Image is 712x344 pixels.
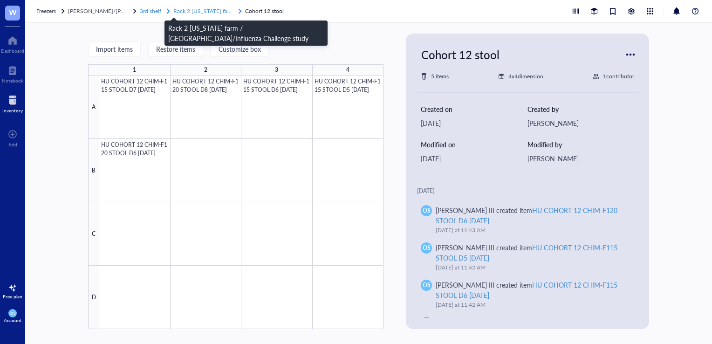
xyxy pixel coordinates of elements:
a: OS[PERSON_NAME] III created itemHU COHORT 12 CHIM-F115 STOOL D6 [DATE][DATE] at 11:42 AM [417,276,638,313]
span: Freezers [36,7,56,15]
div: 1 contributor [603,72,634,81]
div: A [88,76,99,139]
a: Cohort 12 stool [245,7,286,16]
button: Customize box [211,41,269,56]
div: [DATE] [421,153,527,164]
div: [PERSON_NAME] [527,153,634,164]
span: OS [10,311,15,315]
div: Notebook [2,78,23,83]
a: Notebook [2,63,23,83]
a: Dashboard [1,33,24,54]
span: OS [423,206,431,215]
div: Account [4,317,22,323]
span: Rack 2 [US_STATE] farm / [GEOGRAPHIC_DATA]/Influenza Challenge study [173,7,362,15]
div: [PERSON_NAME] III created item [436,317,627,337]
div: B [88,139,99,202]
div: Free plan [3,294,22,299]
span: OS [423,281,431,289]
div: C [88,202,99,266]
div: Modified by [527,139,634,150]
div: 4 x 4 dimension [508,72,543,81]
div: 3 [275,64,278,76]
div: [PERSON_NAME] III created item [436,280,627,300]
div: Inventory [2,108,23,113]
a: Inventory [2,93,23,113]
div: [PERSON_NAME] III created item [436,242,627,263]
div: [PERSON_NAME] [527,118,634,128]
div: [DATE] at 11:43 AM [436,226,627,235]
div: [DATE] [417,186,638,196]
div: 1 [133,64,136,76]
button: Restore items [148,41,203,56]
a: Freezers [36,7,66,16]
a: 3rd shelfRack 2 [US_STATE] farm / [GEOGRAPHIC_DATA]/Influenza Challenge study [140,7,243,16]
span: W [9,6,17,18]
div: 4 [346,64,349,76]
span: Customize box [219,45,261,53]
div: [DATE] at 11:42 AM [436,300,627,310]
span: [PERSON_NAME]/[PERSON_NAME] [68,7,161,15]
span: OS [423,244,431,252]
div: [DATE] at 11:42 AM [436,263,627,272]
div: Dashboard [1,48,24,54]
div: Created on [421,104,527,114]
div: 5 items [431,72,449,81]
a: [PERSON_NAME]/[PERSON_NAME] [68,7,138,16]
div: Rack 2 [US_STATE] farm / [GEOGRAPHIC_DATA]/Influenza Challenge study [168,23,324,43]
div: Created by [527,104,634,114]
a: OS[PERSON_NAME] III created itemHU COHORT 12 CHIM-F115 STOOL D5 [DATE][DATE] at 11:42 AM [417,239,638,276]
span: 3rd shelf [140,7,161,15]
a: OS[PERSON_NAME] III created itemHU COHORT 12 CHIM-F120 STOOL D6 [DATE][DATE] at 11:43 AM [417,201,638,239]
span: Restore items [156,45,195,53]
div: D [88,266,99,329]
div: Add [8,142,17,147]
div: 2 [204,64,207,76]
div: [DATE] [421,118,527,128]
div: [PERSON_NAME] III created item [436,205,627,226]
span: Import items [96,45,133,53]
div: Modified on [421,139,527,150]
button: Import items [88,41,141,56]
div: Cohort 12 stool [417,45,504,64]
